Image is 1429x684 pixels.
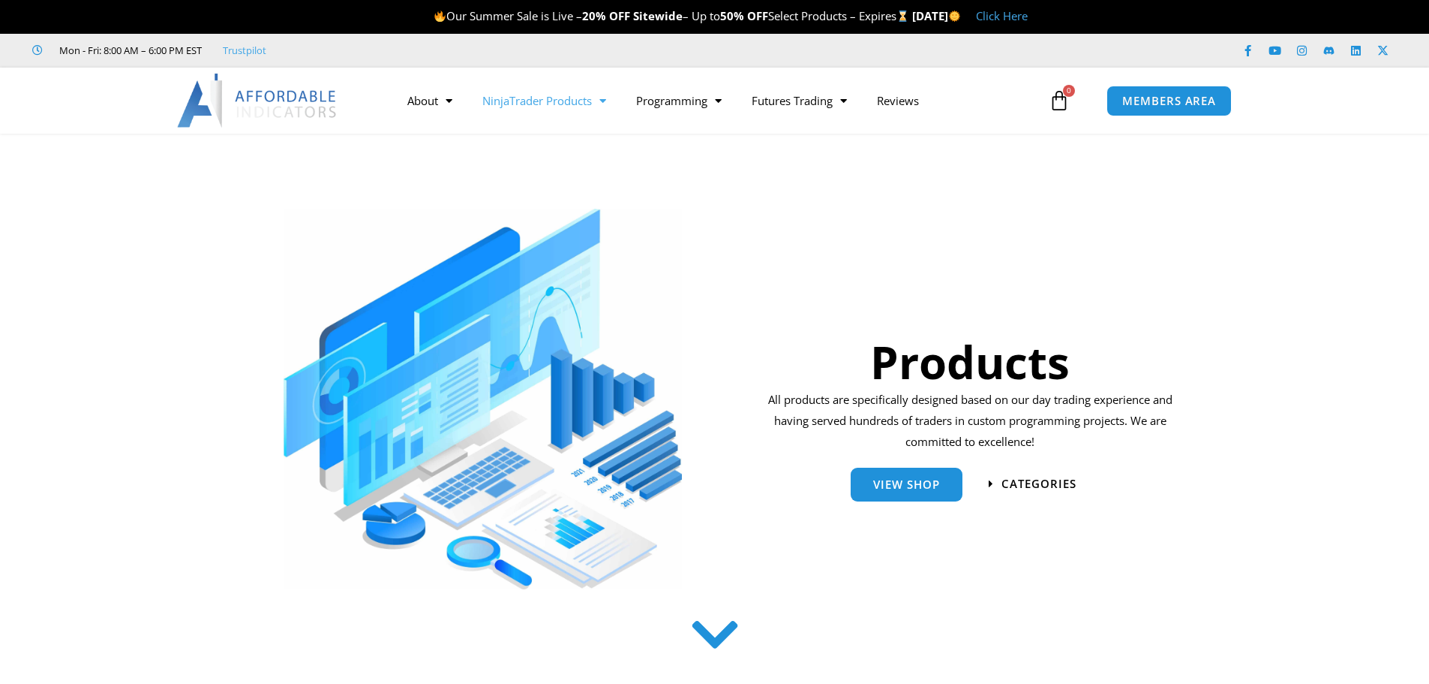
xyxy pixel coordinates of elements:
[873,479,940,490] span: View Shop
[989,478,1076,490] a: categories
[633,8,683,23] strong: Sitewide
[897,11,908,22] img: ⌛
[763,330,1178,393] h1: Products
[392,83,467,118] a: About
[1026,79,1092,122] a: 0
[621,83,737,118] a: Programming
[1063,85,1075,97] span: 0
[851,468,962,502] a: View Shop
[284,209,682,589] img: ProductsSection scaled | Affordable Indicators – NinjaTrader
[434,11,446,22] img: 🔥
[177,74,338,128] img: LogoAI | Affordable Indicators – NinjaTrader
[223,41,266,59] a: Trustpilot
[56,41,202,59] span: Mon - Fri: 8:00 AM – 6:00 PM EST
[720,8,768,23] strong: 50% OFF
[1106,86,1232,116] a: MEMBERS AREA
[467,83,621,118] a: NinjaTrader Products
[737,83,862,118] a: Futures Trading
[912,8,961,23] strong: [DATE]
[1122,95,1216,107] span: MEMBERS AREA
[434,8,912,23] span: Our Summer Sale is Live – – Up to Select Products – Expires
[763,390,1178,453] p: All products are specifically designed based on our day trading experience and having served hund...
[949,11,960,22] img: 🌞
[392,83,1045,118] nav: Menu
[1001,478,1076,490] span: categories
[976,8,1028,23] a: Click Here
[862,83,934,118] a: Reviews
[582,8,630,23] strong: 20% OFF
